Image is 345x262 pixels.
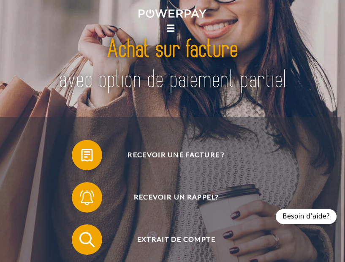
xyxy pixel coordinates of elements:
img: qb_bill.svg [77,146,96,165]
button: Extrait de compte [72,224,269,255]
img: qb_search.svg [77,230,96,249]
a: Recevoir une facture ? [61,138,280,172]
span: Recevoir une facture ? [83,140,269,170]
span: Extrait de compte [83,224,269,255]
button: Recevoir une facture ? [72,140,269,170]
img: title-powerpay_fr.svg [54,26,291,103]
div: Besoin d’aide? [276,209,337,224]
span: Recevoir un rappel? [83,182,269,213]
a: Extrait de compte [61,223,280,257]
img: logo-powerpay-white.svg [139,9,206,18]
button: Recevoir un rappel? [72,182,269,213]
a: Recevoir un rappel? [61,180,280,214]
img: qb_bell.svg [77,188,96,207]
